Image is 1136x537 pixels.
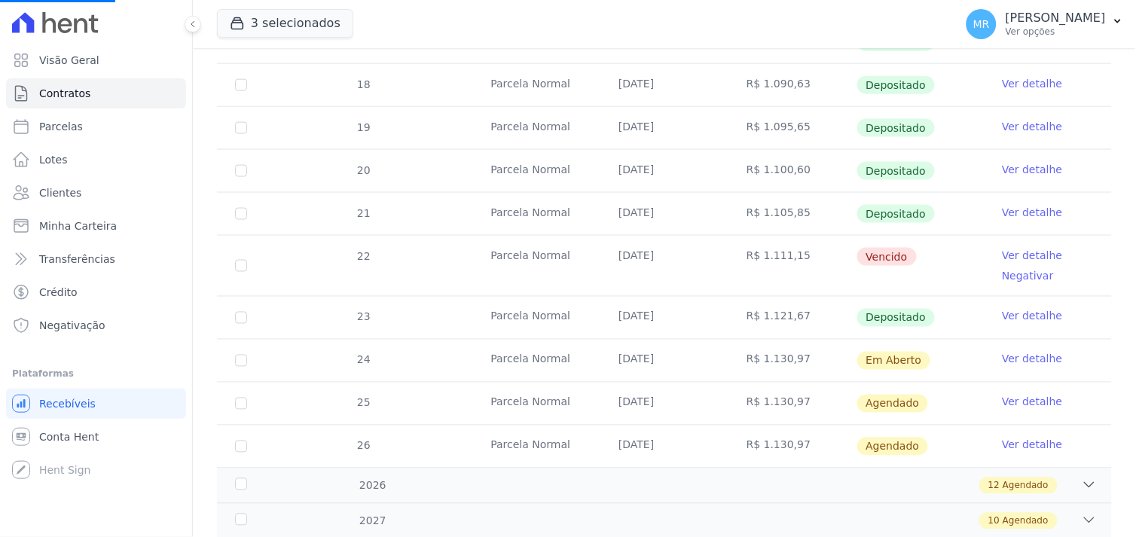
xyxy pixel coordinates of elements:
[6,310,186,340] a: Negativação
[857,119,936,137] span: Depositado
[857,248,917,266] span: Vencido
[600,383,728,425] td: [DATE]
[356,250,371,262] span: 22
[472,426,600,468] td: Parcela Normal
[472,297,600,339] td: Parcela Normal
[472,193,600,235] td: Parcela Normal
[235,260,247,272] input: default
[356,311,371,323] span: 23
[39,429,99,444] span: Conta Hent
[1002,76,1062,91] a: Ver detalhe
[728,426,857,468] td: R$ 1.130,97
[1002,438,1062,453] a: Ver detalhe
[728,150,857,192] td: R$ 1.100,60
[39,185,81,200] span: Clientes
[6,178,186,208] a: Clientes
[235,122,247,134] input: Só é possível selecionar pagamentos em aberto
[728,193,857,235] td: R$ 1.105,85
[39,53,99,68] span: Visão Geral
[356,78,371,90] span: 18
[857,309,936,327] span: Depositado
[235,208,247,220] input: Só é possível selecionar pagamentos em aberto
[600,426,728,468] td: [DATE]
[1003,514,1049,528] span: Agendado
[1002,395,1062,410] a: Ver detalhe
[39,285,78,300] span: Crédito
[988,514,1000,528] span: 10
[39,252,115,267] span: Transferências
[235,312,247,324] input: Só é possível selecionar pagamentos em aberto
[472,107,600,149] td: Parcela Normal
[728,297,857,339] td: R$ 1.121,67
[6,211,186,241] a: Minha Carteira
[728,107,857,149] td: R$ 1.095,65
[954,3,1136,45] button: MR [PERSON_NAME] Ver opções
[600,193,728,235] td: [DATE]
[988,479,1000,493] span: 12
[6,244,186,274] a: Transferências
[472,340,600,382] td: Parcela Normal
[39,119,83,134] span: Parcelas
[235,79,247,91] input: Só é possível selecionar pagamentos em aberto
[1002,248,1062,263] a: Ver detalhe
[235,441,247,453] input: default
[857,162,936,180] span: Depositado
[12,365,180,383] div: Plataformas
[6,45,186,75] a: Visão Geral
[857,438,929,456] span: Agendado
[472,383,600,425] td: Parcela Normal
[600,64,728,106] td: [DATE]
[1002,162,1062,177] a: Ver detalhe
[39,86,90,101] span: Contratos
[39,396,96,411] span: Recebíveis
[1002,119,1062,134] a: Ver detalhe
[356,121,371,133] span: 19
[857,352,931,370] span: Em Aberto
[728,236,857,296] td: R$ 1.111,15
[1002,270,1054,282] a: Negativar
[235,355,247,367] input: default
[973,19,990,29] span: MR
[6,145,186,175] a: Lotes
[728,64,857,106] td: R$ 1.090,63
[39,318,105,333] span: Negativação
[600,150,728,192] td: [DATE]
[728,340,857,382] td: R$ 1.130,97
[6,277,186,307] a: Crédito
[1006,26,1106,38] p: Ver opções
[356,440,371,452] span: 26
[356,354,371,366] span: 24
[6,422,186,452] a: Conta Hent
[235,398,247,410] input: default
[1006,11,1106,26] p: [PERSON_NAME]
[6,78,186,108] a: Contratos
[39,152,68,167] span: Lotes
[1002,309,1062,324] a: Ver detalhe
[1002,352,1062,367] a: Ver detalhe
[235,165,247,177] input: Só é possível selecionar pagamentos em aberto
[857,76,936,94] span: Depositado
[39,218,117,233] span: Minha Carteira
[6,389,186,419] a: Recebíveis
[472,150,600,192] td: Parcela Normal
[857,205,936,223] span: Depositado
[472,236,600,296] td: Parcela Normal
[6,111,186,142] a: Parcelas
[600,297,728,339] td: [DATE]
[1003,479,1049,493] span: Agendado
[728,383,857,425] td: R$ 1.130,97
[217,9,353,38] button: 3 selecionados
[600,340,728,382] td: [DATE]
[356,207,371,219] span: 21
[472,64,600,106] td: Parcela Normal
[356,164,371,176] span: 20
[1002,205,1062,220] a: Ver detalhe
[857,395,929,413] span: Agendado
[600,236,728,296] td: [DATE]
[356,397,371,409] span: 25
[600,107,728,149] td: [DATE]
